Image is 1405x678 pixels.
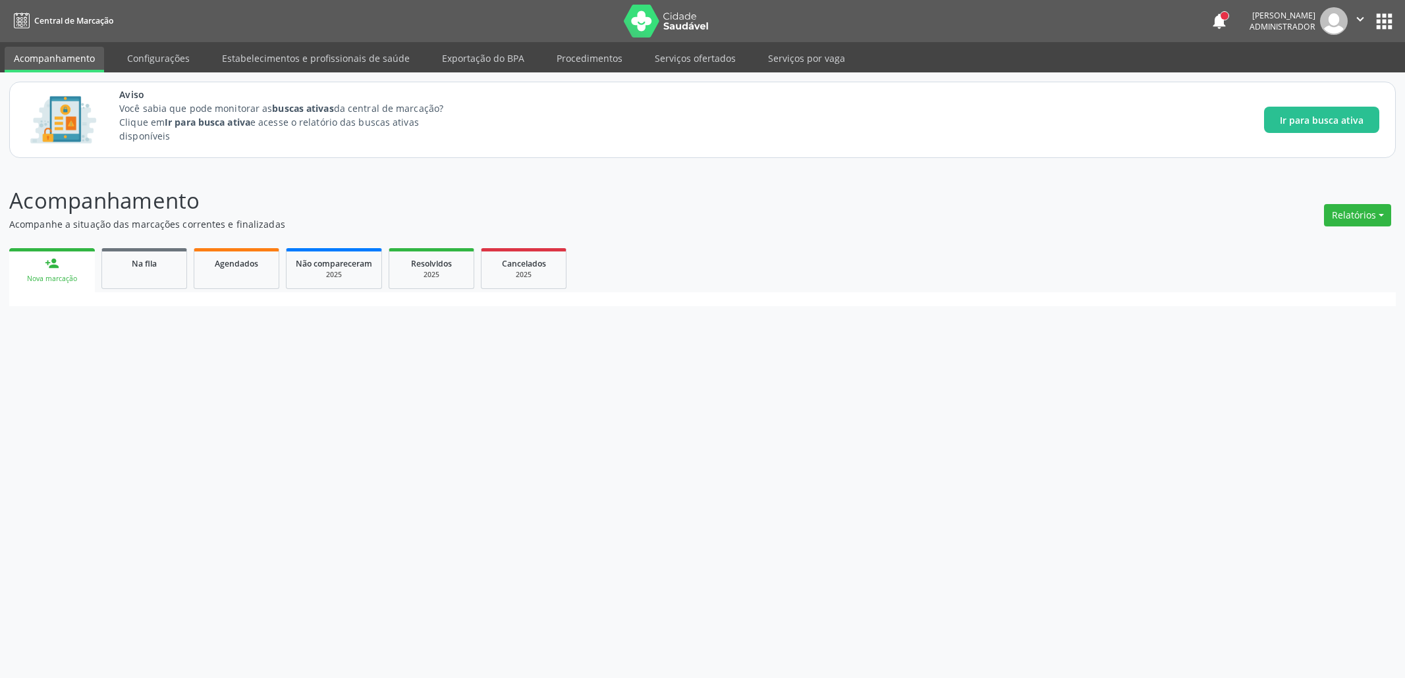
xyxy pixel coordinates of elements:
[165,116,250,128] strong: Ir para busca ativa
[215,258,258,269] span: Agendados
[1348,7,1373,35] button: 
[547,47,632,70] a: Procedimentos
[296,270,372,280] div: 2025
[1280,113,1364,127] span: Ir para busca ativa
[1250,21,1315,32] span: Administrador
[296,258,372,269] span: Não compareceram
[1210,12,1228,30] button: notifications
[118,47,199,70] a: Configurações
[1264,107,1379,133] button: Ir para busca ativa
[45,256,59,271] div: person_add
[491,270,557,280] div: 2025
[1373,10,1396,33] button: apps
[272,102,333,115] strong: buscas ativas
[213,47,419,70] a: Estabelecimentos e profissionais de saúde
[1320,7,1348,35] img: img
[1353,12,1367,26] i: 
[5,47,104,72] a: Acompanhamento
[433,47,534,70] a: Exportação do BPA
[9,10,113,32] a: Central de Marcação
[502,258,546,269] span: Cancelados
[34,15,113,26] span: Central de Marcação
[18,274,86,284] div: Nova marcação
[119,88,468,101] span: Aviso
[411,258,452,269] span: Resolvidos
[1324,204,1391,226] button: Relatórios
[26,90,101,149] img: Imagem de CalloutCard
[9,184,980,217] p: Acompanhamento
[759,47,854,70] a: Serviços por vaga
[9,217,980,231] p: Acompanhe a situação das marcações correntes e finalizadas
[1250,10,1315,21] div: [PERSON_NAME]
[646,47,745,70] a: Serviços ofertados
[119,101,468,143] p: Você sabia que pode monitorar as da central de marcação? Clique em e acesse o relatório das busca...
[399,270,464,280] div: 2025
[132,258,157,269] span: Na fila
